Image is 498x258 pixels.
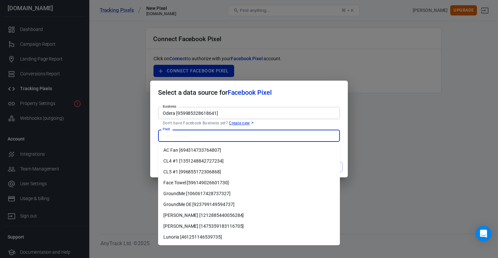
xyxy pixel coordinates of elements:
[228,89,272,96] span: Facebook Pixel
[158,232,340,243] li: Lunoria [461251146539735]
[150,81,348,104] h2: Select a data source for
[158,221,340,232] li: [PERSON_NAME] [1475359183116705]
[229,120,254,126] a: Create new
[163,104,177,109] label: Business
[163,120,335,126] p: Don't have Facebook Business yet?
[158,156,340,167] li: CL4 #1 [1351248842727234]
[163,127,170,132] label: Pixel
[160,132,337,140] input: Type to search
[160,109,337,117] input: Type to search
[158,167,340,177] li: CL5 #1 [996855172306868]
[158,210,340,221] li: [PERSON_NAME] [1212885440056284]
[158,145,340,156] li: AC Fan [694314733764807]
[158,243,340,253] li: Lunoria 1 [1231844551269290]
[158,199,340,210] li: GroundMe DE [923799149594737]
[476,226,491,242] div: Open Intercom Messenger
[158,177,340,188] li: Face Towel [596149026601730]
[158,188,340,199] li: GroundMe [1060617428737327]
